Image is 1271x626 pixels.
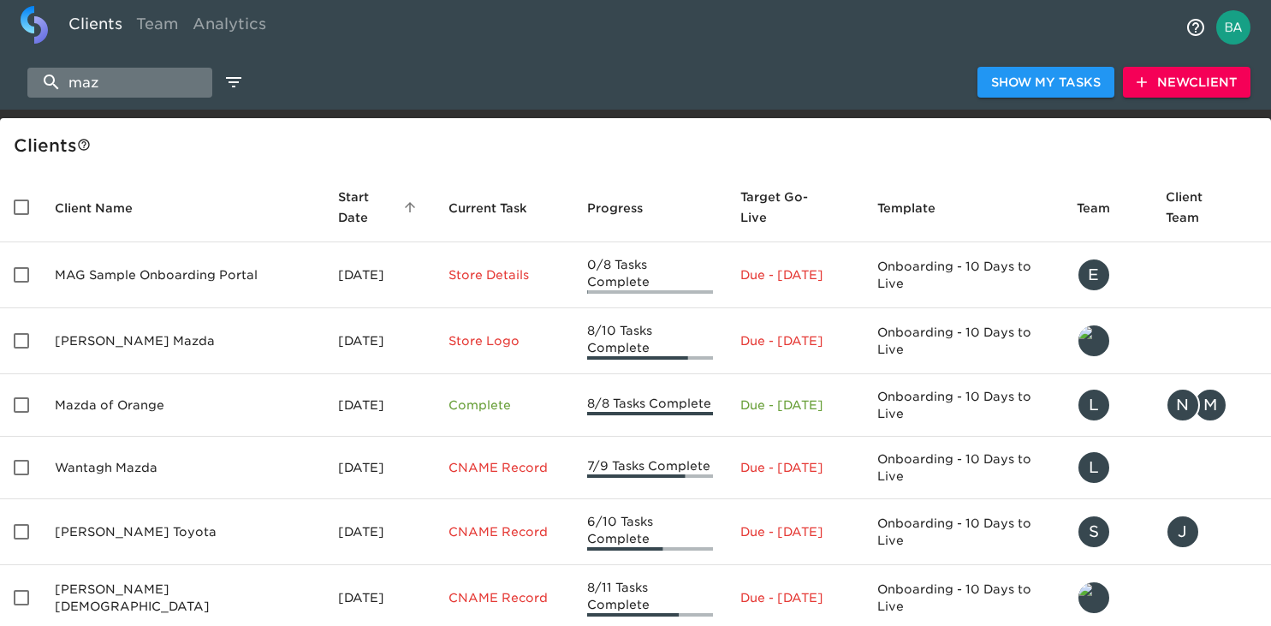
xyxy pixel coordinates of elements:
span: Team [1077,198,1132,218]
p: Store Logo [448,332,560,349]
td: 8/10 Tasks Complete [573,308,727,374]
div: leland@roadster.com [1077,324,1138,358]
div: J [1166,515,1200,549]
p: Due - [DATE] [740,266,851,283]
td: MAG Sample Onboarding Portal [41,242,324,308]
p: Due - [DATE] [740,332,851,349]
img: Profile [1216,10,1250,45]
td: [DATE] [324,437,434,499]
span: Calculated based on the start date and the duration of all Tasks contained in this Hub. [740,187,829,228]
div: leland@roadster.com [1077,581,1138,615]
td: Onboarding - 10 Days to Live [864,242,1063,308]
button: NewClient [1123,67,1250,98]
div: Client s [14,132,1264,159]
p: Due - [DATE] [740,459,851,476]
span: Start Date [338,187,420,228]
span: Client Team [1166,187,1257,228]
a: Clients [62,6,129,48]
div: L [1077,388,1111,422]
p: CNAME Record [448,589,560,606]
td: Onboarding - 10 Days to Live [864,374,1063,437]
span: Template [877,198,958,218]
button: notifications [1175,7,1216,48]
p: Due - [DATE] [740,523,851,540]
td: [DATE] [324,499,434,565]
span: Current Task [448,198,549,218]
td: [PERSON_NAME] Mazda [41,308,324,374]
span: Target Go-Live [740,187,851,228]
td: [DATE] [324,242,434,308]
a: Team [129,6,186,48]
div: emily@roadster.com [1077,258,1138,292]
svg: This is a list of all of your clients and clients shared with you [77,138,91,152]
button: edit [219,68,248,97]
span: This is the next Task in this Hub that should be completed [448,198,527,218]
span: Client Name [55,198,155,218]
td: Onboarding - 10 Days to Live [864,308,1063,374]
div: jmiller@markmiller.com [1166,515,1257,549]
p: Store Details [448,266,560,283]
td: Onboarding - 10 Days to Live [864,437,1063,499]
p: CNAME Record [448,459,560,476]
p: Due - [DATE] [740,589,851,606]
button: Show My Tasks [977,67,1114,98]
td: 0/8 Tasks Complete [573,242,727,308]
img: leland@roadster.com [1078,582,1109,613]
td: [DATE] [324,374,434,437]
div: N [1166,388,1200,422]
img: leland@roadster.com [1078,325,1109,356]
p: CNAME Record [448,523,560,540]
div: M [1193,388,1227,422]
td: 7/9 Tasks Complete [573,437,727,499]
div: lauren.seimas@roadster.com [1077,388,1138,422]
td: Wantagh Mazda [41,437,324,499]
span: Progress [587,198,665,218]
td: Onboarding - 10 Days to Live [864,499,1063,565]
div: savannah@roadster.com [1077,515,1138,549]
input: search [27,68,212,98]
div: L [1077,450,1111,485]
td: 6/10 Tasks Complete [573,499,727,565]
div: E [1077,258,1111,292]
a: Analytics [186,6,273,48]
div: nchacon@mazdaoforange.com, mdelgado@mazdaoforange.com [1166,388,1257,422]
img: logo [21,6,48,44]
span: Show My Tasks [991,72,1101,93]
td: 8/8 Tasks Complete [573,374,727,437]
div: lauren.seimas@roadster.com [1077,450,1138,485]
div: S [1077,515,1111,549]
td: [DATE] [324,308,434,374]
p: Due - [DATE] [740,396,851,414]
p: Complete [448,396,560,414]
td: [PERSON_NAME] Toyota [41,499,324,565]
span: New Client [1137,72,1237,93]
td: Mazda of Orange [41,374,324,437]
